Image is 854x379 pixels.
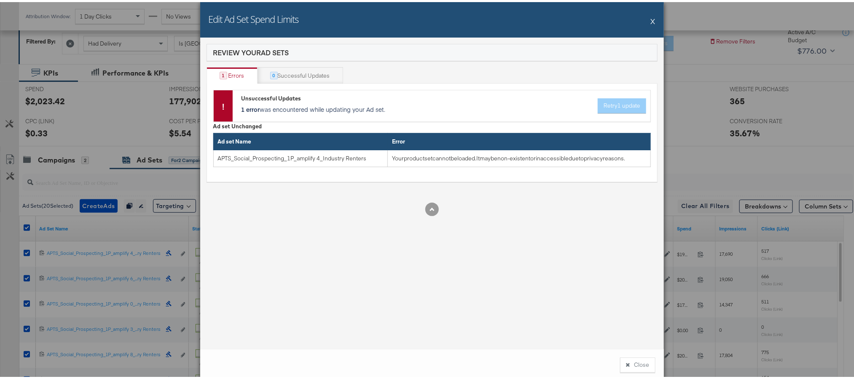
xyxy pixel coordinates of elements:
div: 1 [220,70,227,77]
p: was encountered while updating your Ad set. [241,103,385,111]
button: X [651,11,655,27]
th: Error [388,131,650,148]
div: 0 [270,70,278,77]
div: Unsuccessful Updates [241,92,385,100]
div: Ad set Unchanged [213,120,651,128]
td: Your product set cannot be loaded. It may be non-existent or inaccessible due to privacy reasons. [388,148,650,165]
div: APTS_Social_Prospecting_1P_amplify 4_Industry Renters [218,152,370,160]
div: Review Your Ad Sets [213,46,289,55]
div: errors [227,70,244,78]
h2: Edit Ad Set Spend Limits [209,11,299,23]
div: Successful Updates [278,70,330,78]
button: Close [620,355,655,371]
th: Ad set Name [213,131,388,148]
strong: 1 error [241,103,260,111]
